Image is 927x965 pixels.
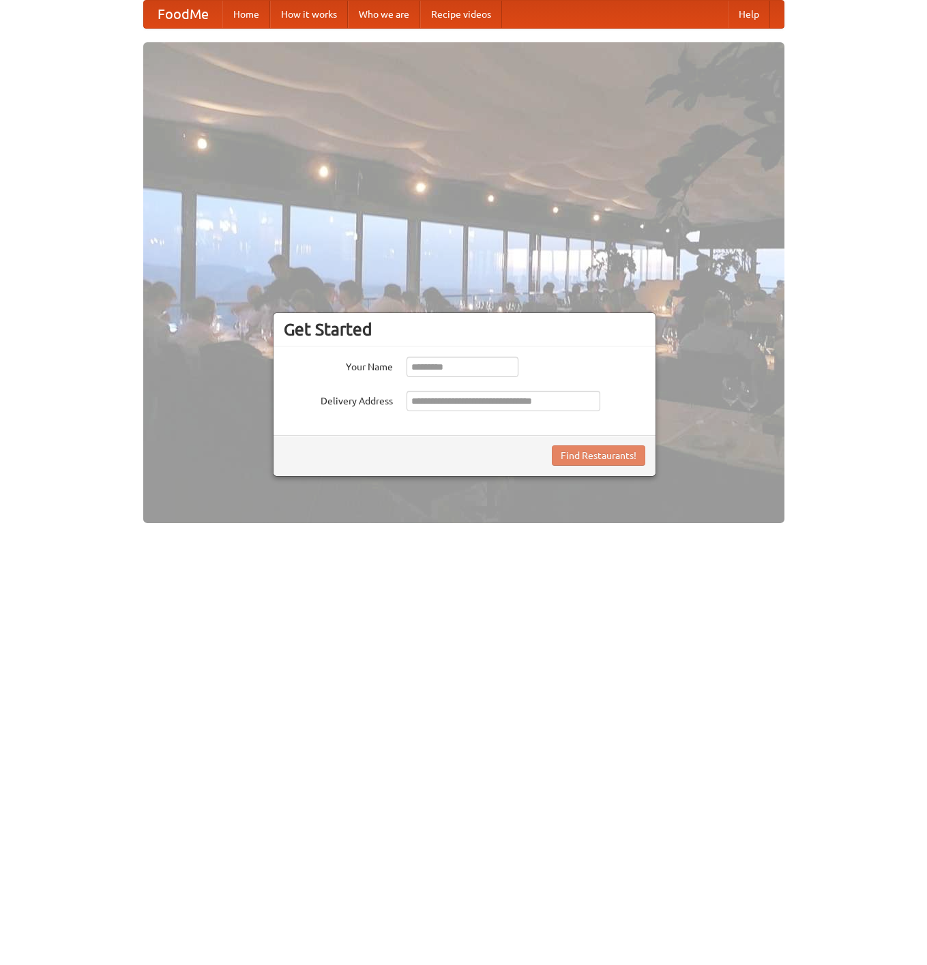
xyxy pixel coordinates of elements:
[348,1,420,28] a: Who we are
[222,1,270,28] a: Home
[144,1,222,28] a: FoodMe
[270,1,348,28] a: How it works
[420,1,502,28] a: Recipe videos
[284,391,393,408] label: Delivery Address
[284,357,393,374] label: Your Name
[552,445,645,466] button: Find Restaurants!
[284,319,645,340] h3: Get Started
[728,1,770,28] a: Help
